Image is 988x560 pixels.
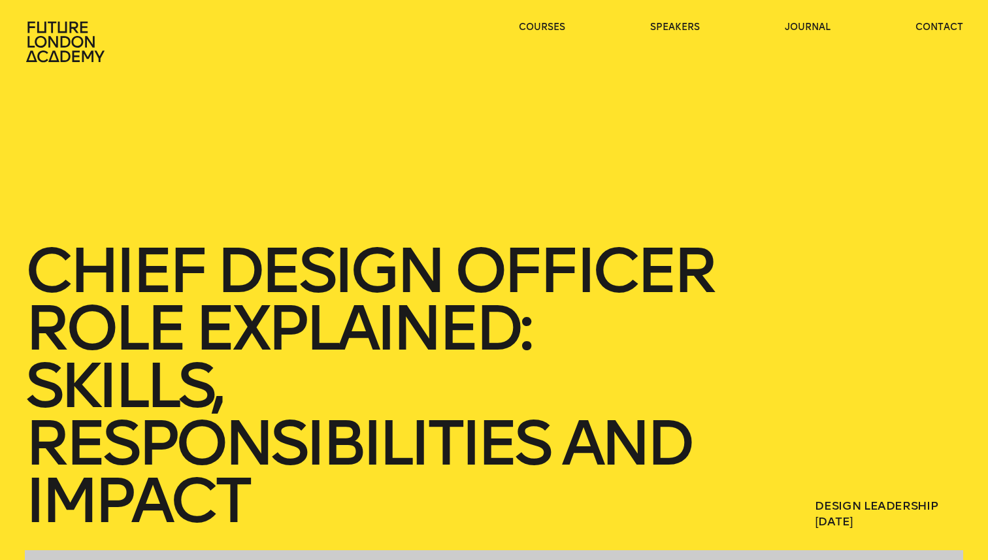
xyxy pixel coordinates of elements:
[915,21,963,34] a: contact
[650,21,700,34] a: speakers
[815,499,938,513] a: Design Leadership
[785,21,831,34] a: journal
[519,21,565,34] a: courses
[815,514,963,529] span: [DATE]
[25,242,716,529] h1: Chief Design Officer Role Explained: Skills, Responsibilities and Impact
